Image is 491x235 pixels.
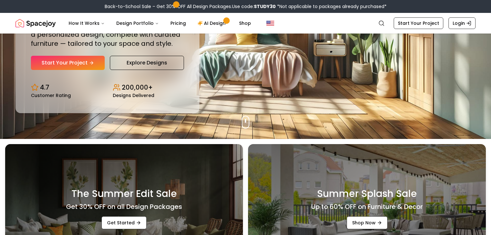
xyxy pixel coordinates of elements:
h3: Summer Splash Sale [317,188,417,200]
nav: Global [15,13,476,34]
a: Shop Now [347,216,388,229]
a: Explore Designs [110,56,184,70]
button: Design Portfolio [111,17,164,30]
a: Start Your Project [394,17,443,29]
div: Back-to-School Sale – Get 30% OFF All Design Packages. [105,3,387,10]
a: Get Started [101,216,147,229]
a: Pricing [165,17,191,30]
a: AI Design [192,17,233,30]
p: Work 1:1 with expert interior designers to create a personalized design, complete with curated fu... [31,21,184,48]
div: Design stats [31,78,184,98]
small: Customer Rating [31,93,71,98]
a: Shop [234,17,256,30]
b: STUDY30 [254,3,276,10]
nav: Main [63,17,256,30]
h4: Up to 60% OFF on Furniture & Decor [311,202,423,211]
h4: Get 30% OFF on all Design Packages [66,202,182,211]
small: Designs Delivered [113,93,154,98]
p: 4.7 [40,83,49,92]
img: United States [266,19,274,27]
span: *Not applicable to packages already purchased* [276,3,387,10]
img: Spacejoy Logo [15,17,56,30]
a: Login [448,17,476,29]
h3: The Summer Edit Sale [72,188,177,200]
button: How It Works [63,17,110,30]
span: Use code: [232,3,276,10]
a: Spacejoy [15,17,56,30]
p: 200,000+ [122,83,153,92]
a: Start Your Project [31,56,105,70]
